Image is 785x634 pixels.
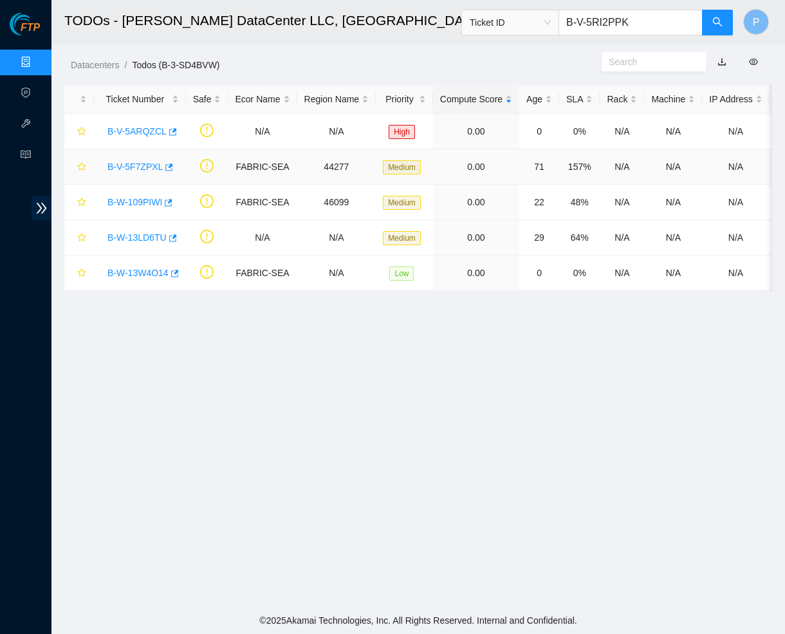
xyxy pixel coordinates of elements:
[228,220,297,256] td: N/A
[124,60,127,70] span: /
[644,114,702,149] td: N/A
[389,125,415,139] span: High
[51,607,785,634] footer: © 2025 Akamai Technologies, Inc. All Rights Reserved. Internal and Confidential.
[743,9,769,35] button: P
[559,10,703,35] input: Enter text here...
[708,51,736,72] button: download
[519,256,559,291] td: 0
[32,196,51,220] span: double-right
[71,121,87,142] button: star
[433,185,519,220] td: 0.00
[389,266,414,281] span: Low
[107,162,163,172] a: B-V-5F7ZPXL
[107,126,167,136] a: B-V-5ARQZCL
[71,227,87,248] button: star
[21,22,40,34] span: FTP
[644,256,702,291] td: N/A
[71,192,87,212] button: star
[297,185,376,220] td: 46099
[228,114,297,149] td: N/A
[71,263,87,283] button: star
[600,220,644,256] td: N/A
[107,268,169,278] a: B-W-13W4O14
[702,114,769,149] td: N/A
[600,185,644,220] td: N/A
[200,194,214,208] span: exclamation-circle
[559,185,600,220] td: 48%
[200,265,214,279] span: exclamation-circle
[297,220,376,256] td: N/A
[77,198,86,208] span: star
[228,185,297,220] td: FABRIC-SEA
[200,124,214,137] span: exclamation-circle
[383,231,421,245] span: Medium
[77,127,86,137] span: star
[712,17,723,29] span: search
[559,114,600,149] td: 0%
[433,220,519,256] td: 0.00
[228,149,297,185] td: FABRIC-SEA
[600,114,644,149] td: N/A
[297,114,376,149] td: N/A
[519,149,559,185] td: 71
[71,60,119,70] a: Datacenters
[71,156,87,177] button: star
[200,230,214,243] span: exclamation-circle
[559,256,600,291] td: 0%
[644,220,702,256] td: N/A
[107,197,162,207] a: B-W-109PIWI
[10,13,65,35] img: Akamai Technologies
[297,256,376,291] td: N/A
[644,149,702,185] td: N/A
[702,149,769,185] td: N/A
[383,196,421,210] span: Medium
[644,185,702,220] td: N/A
[107,232,167,243] a: B-W-13LD6TU
[702,185,769,220] td: N/A
[200,159,214,172] span: exclamation-circle
[470,13,551,32] span: Ticket ID
[132,60,219,70] a: Todos (B-3-SD4BVW)
[559,220,600,256] td: 64%
[77,233,86,243] span: star
[702,10,733,35] button: search
[609,55,689,69] input: Search
[228,256,297,291] td: FABRIC-SEA
[600,149,644,185] td: N/A
[10,23,40,40] a: Akamai TechnologiesFTP
[519,220,559,256] td: 29
[600,256,644,291] td: N/A
[717,57,726,67] a: download
[297,149,376,185] td: 44277
[21,144,31,169] span: read
[433,114,519,149] td: 0.00
[433,149,519,185] td: 0.00
[702,220,769,256] td: N/A
[559,149,600,185] td: 157%
[433,256,519,291] td: 0.00
[77,162,86,172] span: star
[383,160,421,174] span: Medium
[77,268,86,279] span: star
[519,114,559,149] td: 0
[753,14,760,30] span: P
[519,185,559,220] td: 22
[702,256,769,291] td: N/A
[749,57,758,66] span: eye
